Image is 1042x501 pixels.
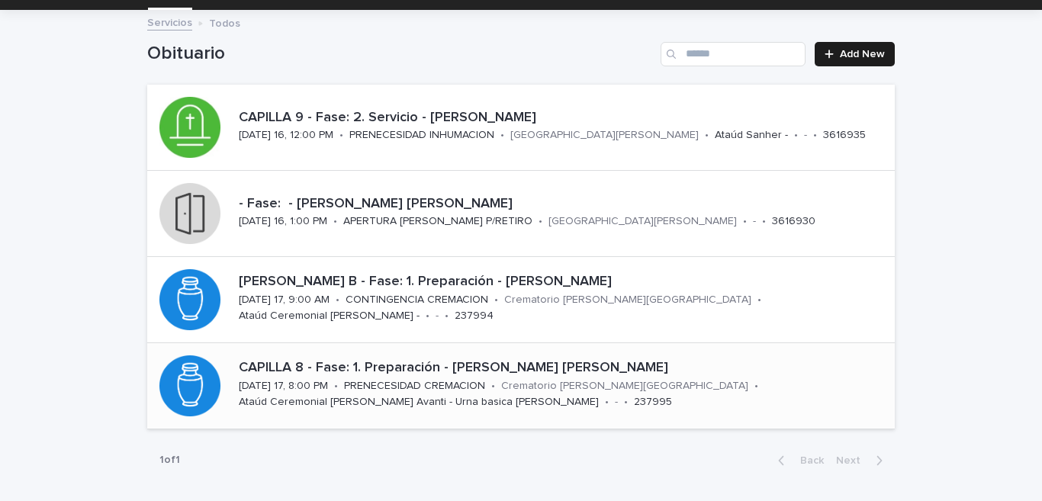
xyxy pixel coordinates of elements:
[494,294,498,307] p: •
[823,129,866,142] p: 3616935
[813,129,817,142] p: •
[346,294,488,307] p: CONTINGENCIA CREMACION
[343,215,532,228] p: APERTURA [PERSON_NAME] P/RETIRO
[772,215,815,228] p: 3616930
[836,455,870,466] span: Next
[445,310,449,323] p: •
[147,171,895,257] a: - Fase: - [PERSON_NAME] [PERSON_NAME][DATE] 16, 1:00 PM•APERTURA [PERSON_NAME] P/RETIRO•[GEOGRAPH...
[661,42,806,66] input: Search
[504,294,751,307] p: Crematorio [PERSON_NAME][GEOGRAPHIC_DATA]
[147,257,895,343] a: [PERSON_NAME] B - Fase: 1. Preparación - [PERSON_NAME][DATE] 17, 9:00 AM•CONTINGENCIA CREMACION•C...
[147,13,192,31] a: Servicios
[510,129,699,142] p: [GEOGRAPHIC_DATA][PERSON_NAME]
[840,49,885,59] span: Add New
[239,310,420,323] p: Ataúd Ceremonial [PERSON_NAME] -
[239,396,599,409] p: Ataúd Ceremonial [PERSON_NAME] Avanti - Urna basica [PERSON_NAME]
[239,215,327,228] p: [DATE] 16, 1:00 PM
[147,343,895,429] a: CAPILLA 8 - Fase: 1. Preparación - [PERSON_NAME] [PERSON_NAME][DATE] 17, 8:00 PM•PRENECESIDAD CRE...
[339,129,343,142] p: •
[209,14,240,31] p: Todos
[715,129,788,142] p: Ataúd Sanher -
[539,215,542,228] p: •
[743,215,747,228] p: •
[455,310,494,323] p: 237994
[791,455,824,466] span: Back
[239,360,889,377] p: CAPILLA 8 - Fase: 1. Preparación - [PERSON_NAME] [PERSON_NAME]
[147,43,654,65] h1: Obituario
[634,396,672,409] p: 237995
[239,110,889,127] p: CAPILLA 9 - Fase: 2. Servicio - [PERSON_NAME]
[239,294,330,307] p: [DATE] 17, 9:00 AM
[436,310,439,323] p: -
[491,380,495,393] p: •
[624,396,628,409] p: •
[336,294,339,307] p: •
[794,129,798,142] p: •
[757,294,761,307] p: •
[239,274,889,291] p: [PERSON_NAME] B - Fase: 1. Preparación - [PERSON_NAME]
[426,310,429,323] p: •
[239,380,328,393] p: [DATE] 17, 8:00 PM
[239,129,333,142] p: [DATE] 16, 12:00 PM
[830,454,895,467] button: Next
[804,129,807,142] p: -
[548,215,737,228] p: [GEOGRAPHIC_DATA][PERSON_NAME]
[501,380,748,393] p: Crematorio [PERSON_NAME][GEOGRAPHIC_DATA]
[753,215,756,228] p: -
[147,442,192,479] p: 1 of 1
[705,129,709,142] p: •
[815,42,895,66] a: Add New
[239,196,889,213] p: - Fase: - [PERSON_NAME] [PERSON_NAME]
[605,396,609,409] p: •
[349,129,494,142] p: PRENECESIDAD INHUMACION
[334,380,338,393] p: •
[762,215,766,228] p: •
[333,215,337,228] p: •
[766,454,830,467] button: Back
[754,380,758,393] p: •
[500,129,504,142] p: •
[147,85,895,171] a: CAPILLA 9 - Fase: 2. Servicio - [PERSON_NAME][DATE] 16, 12:00 PM•PRENECESIDAD INHUMACION•[GEOGRAP...
[615,396,618,409] p: -
[344,380,485,393] p: PRENECESIDAD CREMACION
